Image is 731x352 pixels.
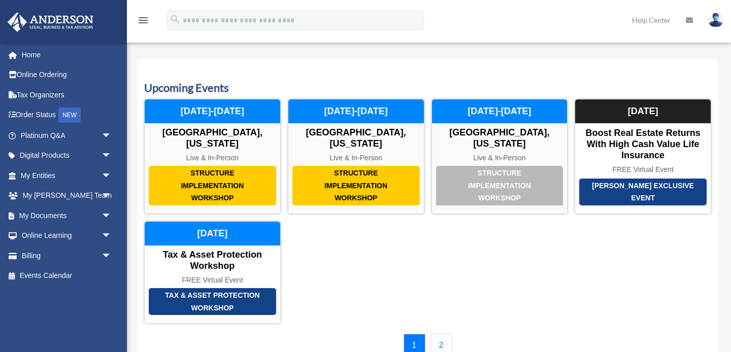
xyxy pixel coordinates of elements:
div: [GEOGRAPHIC_DATA], [US_STATE] [432,127,568,149]
a: Tax Organizers [7,85,127,105]
div: Tax & Asset Protection Workshop [149,288,276,315]
span: arrow_drop_down [102,245,122,266]
span: arrow_drop_down [102,205,122,226]
div: [DATE]-[DATE] [145,99,280,124]
a: Structure Implementation Workshop [GEOGRAPHIC_DATA], [US_STATE] Live & In-Person [DATE]-[DATE] [144,99,281,214]
div: [GEOGRAPHIC_DATA], [US_STATE] [145,127,280,149]
span: arrow_drop_down [102,186,122,206]
a: Home [7,45,127,65]
span: arrow_drop_down [102,226,122,247]
a: [PERSON_NAME] Exclusive Event Boost Real Estate Returns with High Cash Value Life Insurance FREE ... [575,99,711,214]
a: My Documentsarrow_drop_down [7,205,127,226]
a: My Entitiesarrow_drop_down [7,165,127,186]
a: Billingarrow_drop_down [7,245,127,266]
a: Order StatusNEW [7,105,127,126]
img: Anderson Advisors Platinum Portal [5,12,96,32]
div: Structure Implementation Workshop [292,166,420,205]
h3: Upcoming Events [144,80,711,96]
a: Structure Implementation Workshop [GEOGRAPHIC_DATA], [US_STATE] Live & In-Person [DATE]-[DATE] [288,99,424,214]
a: Tax & Asset Protection Workshop Tax & Asset Protection Workshop FREE Virtual Event [DATE] [144,221,281,324]
i: menu [137,14,149,26]
a: Online Ordering [7,65,127,85]
div: [DATE]-[DATE] [432,99,568,124]
a: menu [137,18,149,26]
div: [GEOGRAPHIC_DATA], [US_STATE] [288,127,424,149]
div: Boost Real Estate Returns with High Cash Value Life Insurance [575,128,711,161]
span: arrow_drop_down [102,146,122,166]
a: Events Calendar [7,266,122,286]
div: Structure Implementation Workshop [149,166,276,205]
a: My [PERSON_NAME] Teamarrow_drop_down [7,186,127,206]
i: search [170,14,181,25]
div: Live & In-Person [288,154,424,162]
div: Live & In-Person [145,154,280,162]
div: [PERSON_NAME] Exclusive Event [579,179,707,205]
span: arrow_drop_down [102,125,122,146]
span: arrow_drop_down [102,165,122,186]
div: FREE Virtual Event [575,165,711,174]
img: User Pic [708,13,723,27]
div: [DATE] [145,222,280,246]
div: NEW [58,108,81,123]
div: FREE Virtual Event [145,276,280,285]
a: Platinum Q&Aarrow_drop_down [7,125,127,146]
div: Live & In-Person [432,154,568,162]
div: Structure Implementation Workshop [436,166,563,205]
div: [DATE]-[DATE] [288,99,424,124]
a: Digital Productsarrow_drop_down [7,146,127,166]
div: Tax & Asset Protection Workshop [145,250,280,271]
a: Structure Implementation Workshop [GEOGRAPHIC_DATA], [US_STATE] Live & In-Person [DATE]-[DATE] [431,99,568,214]
div: [DATE] [575,99,711,124]
a: Online Learningarrow_drop_down [7,226,127,246]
